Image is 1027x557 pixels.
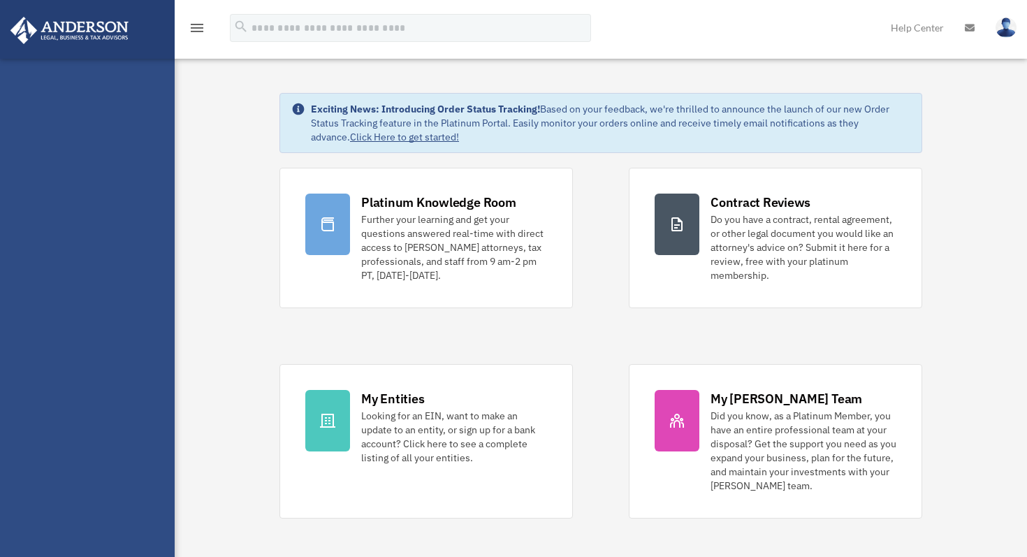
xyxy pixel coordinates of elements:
strong: Exciting News: Introducing Order Status Tracking! [311,103,540,115]
a: Platinum Knowledge Room Further your learning and get your questions answered real-time with dire... [279,168,573,308]
div: Looking for an EIN, want to make an update to an entity, or sign up for a bank account? Click her... [361,409,547,465]
div: Did you know, as a Platinum Member, you have an entire professional team at your disposal? Get th... [711,409,896,493]
img: User Pic [996,17,1017,38]
a: Click Here to get started! [350,131,459,143]
a: My [PERSON_NAME] Team Did you know, as a Platinum Member, you have an entire professional team at... [629,364,922,519]
a: menu [189,24,205,36]
div: My Entities [361,390,424,407]
div: Contract Reviews [711,194,810,211]
div: Platinum Knowledge Room [361,194,516,211]
div: Based on your feedback, we're thrilled to announce the launch of our new Order Status Tracking fe... [311,102,910,144]
div: Further your learning and get your questions answered real-time with direct access to [PERSON_NAM... [361,212,547,282]
a: My Entities Looking for an EIN, want to make an update to an entity, or sign up for a bank accoun... [279,364,573,519]
i: menu [189,20,205,36]
i: search [233,19,249,34]
img: Anderson Advisors Platinum Portal [6,17,133,44]
div: My [PERSON_NAME] Team [711,390,862,407]
a: Contract Reviews Do you have a contract, rental agreement, or other legal document you would like... [629,168,922,308]
div: Do you have a contract, rental agreement, or other legal document you would like an attorney's ad... [711,212,896,282]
